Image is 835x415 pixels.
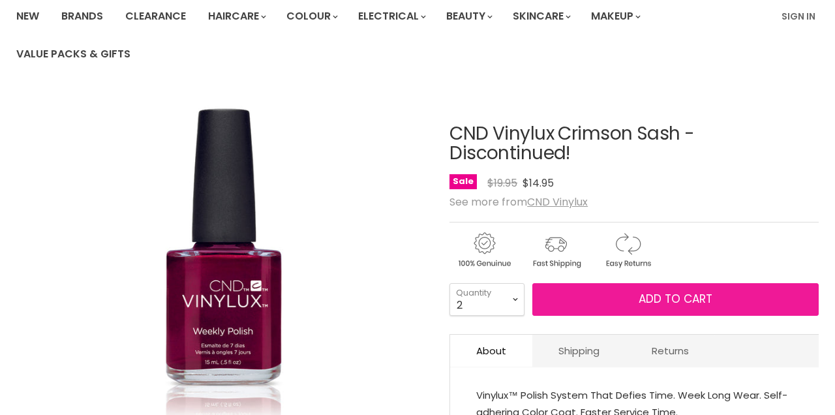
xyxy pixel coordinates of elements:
[348,3,434,30] a: Electrical
[7,3,49,30] a: New
[449,174,477,189] span: Sale
[581,3,648,30] a: Makeup
[449,230,519,270] img: genuine.gif
[450,335,532,367] a: About
[449,283,524,316] select: Quantity
[639,291,712,307] span: Add to cart
[532,335,626,367] a: Shipping
[449,194,588,209] span: See more from
[503,3,579,30] a: Skincare
[277,3,346,30] a: Colour
[527,194,588,209] a: CND Vinylux
[52,3,113,30] a: Brands
[593,230,662,270] img: returns.gif
[198,3,274,30] a: Haircare
[436,3,500,30] a: Beauty
[449,124,819,164] h1: CND Vinylux Crimson Sash - Discontinued!
[532,283,819,316] button: Add to cart
[523,176,554,191] span: $14.95
[774,3,823,30] a: Sign In
[521,230,590,270] img: shipping.gif
[7,40,140,68] a: Value Packs & Gifts
[626,335,715,367] a: Returns
[487,176,517,191] span: $19.95
[115,3,196,30] a: Clearance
